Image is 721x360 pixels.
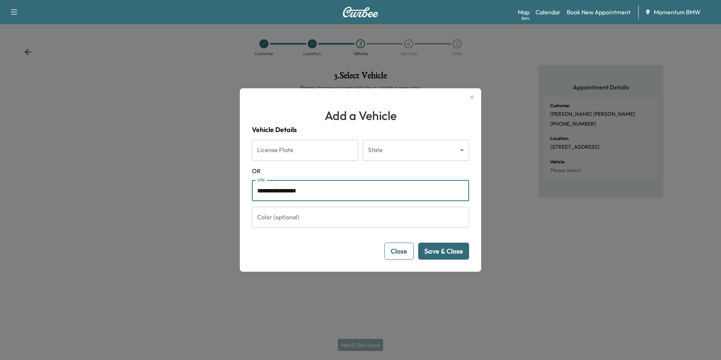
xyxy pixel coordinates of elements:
label: VIN [257,177,265,183]
button: Close [384,243,414,260]
a: Book New Appointment [567,8,630,17]
a: MapBeta [518,8,529,17]
h4: Vehicle Details [252,125,469,135]
button: Save & Close [418,243,469,260]
a: Calendar [535,8,561,17]
div: Beta [522,15,529,21]
span: OR [252,166,469,175]
h1: Add a Vehicle [252,106,469,125]
img: Curbee Logo [342,7,379,17]
span: Momentum BMW [654,8,701,17]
